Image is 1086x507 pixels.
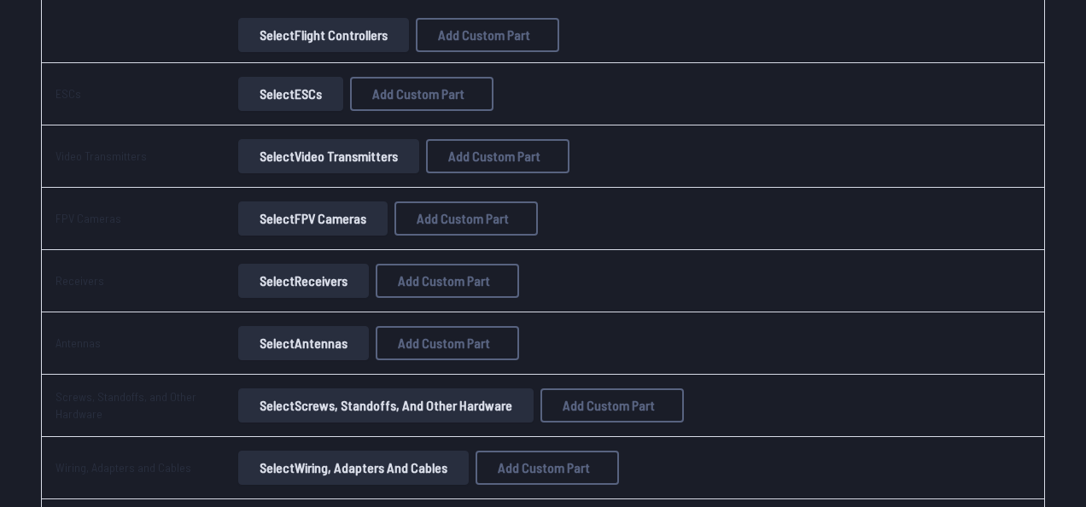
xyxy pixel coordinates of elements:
[238,264,369,298] button: SelectReceivers
[235,264,372,298] a: SelectReceivers
[540,388,684,422] button: Add Custom Part
[238,326,369,360] button: SelectAntennas
[55,273,104,288] a: Receivers
[398,336,490,350] span: Add Custom Part
[376,264,519,298] button: Add Custom Part
[417,212,509,225] span: Add Custom Part
[238,139,419,173] button: SelectVideo Transmitters
[55,389,196,421] a: Screws, Standoffs, and Other Hardware
[235,326,372,360] a: SelectAntennas
[238,451,469,485] button: SelectWiring, Adapters and Cables
[55,211,121,225] a: FPV Cameras
[498,461,590,475] span: Add Custom Part
[55,460,191,475] a: Wiring, Adapters and Cables
[376,326,519,360] button: Add Custom Part
[235,201,391,236] a: SelectFPV Cameras
[238,201,388,236] button: SelectFPV Cameras
[235,77,347,111] a: SelectESCs
[235,18,412,52] a: SelectFlight Controllers
[448,149,540,163] span: Add Custom Part
[238,388,534,422] button: SelectScrews, Standoffs, and Other Hardware
[238,77,343,111] button: SelectESCs
[426,139,569,173] button: Add Custom Part
[416,18,559,52] button: Add Custom Part
[55,149,147,163] a: Video Transmitters
[563,399,655,412] span: Add Custom Part
[394,201,538,236] button: Add Custom Part
[398,274,490,288] span: Add Custom Part
[55,335,101,350] a: Antennas
[235,388,537,422] a: SelectScrews, Standoffs, and Other Hardware
[438,28,530,42] span: Add Custom Part
[238,18,409,52] button: SelectFlight Controllers
[350,77,493,111] button: Add Custom Part
[476,451,619,485] button: Add Custom Part
[235,139,423,173] a: SelectVideo Transmitters
[55,86,81,101] a: ESCs
[235,451,472,485] a: SelectWiring, Adapters and Cables
[372,87,464,101] span: Add Custom Part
